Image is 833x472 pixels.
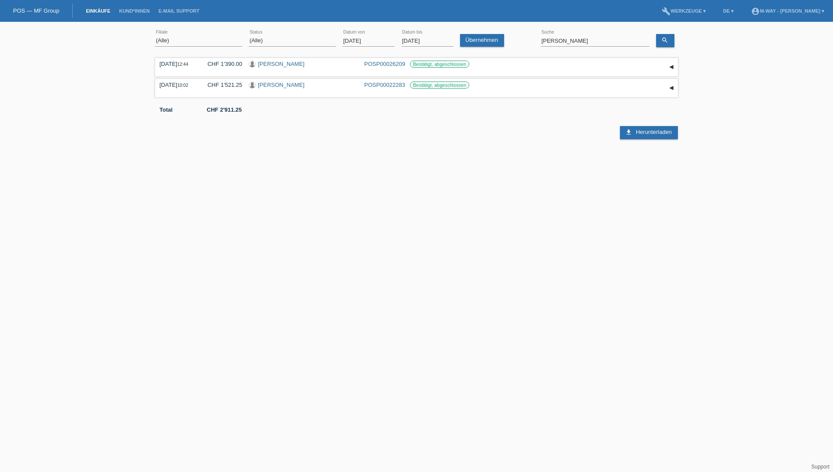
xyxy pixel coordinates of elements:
[154,8,204,14] a: E-Mail Support
[410,61,469,68] label: Bestätigt, abgeschlossen
[625,129,632,136] i: download
[751,7,760,16] i: account_circle
[81,8,115,14] a: Einkäufe
[665,82,678,95] div: auf-/zuklappen
[177,83,188,88] span: 10:02
[177,62,188,67] span: 12:44
[460,34,504,47] a: Übernehmen
[364,61,405,67] a: POSP00026209
[747,8,829,14] a: account_circlem-way - [PERSON_NAME] ▾
[159,106,173,113] b: Total
[811,464,830,470] a: Support
[620,126,678,139] a: download Herunterladen
[258,61,305,67] a: [PERSON_NAME]
[159,61,194,67] div: [DATE]
[661,37,668,44] i: search
[636,129,671,135] span: Herunterladen
[201,82,242,88] div: CHF 1'521.25
[258,82,305,88] a: [PERSON_NAME]
[656,34,674,47] a: search
[159,82,194,88] div: [DATE]
[665,61,678,74] div: auf-/zuklappen
[13,7,59,14] a: POS — MF Group
[410,82,469,89] label: Bestätigt, abgeschlossen
[207,106,242,113] b: CHF 2'911.25
[657,8,710,14] a: buildWerkzeuge ▾
[719,8,738,14] a: DE ▾
[364,82,405,88] a: POSP00022283
[662,7,670,16] i: build
[201,61,242,67] div: CHF 1'390.00
[115,8,154,14] a: Kund*innen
